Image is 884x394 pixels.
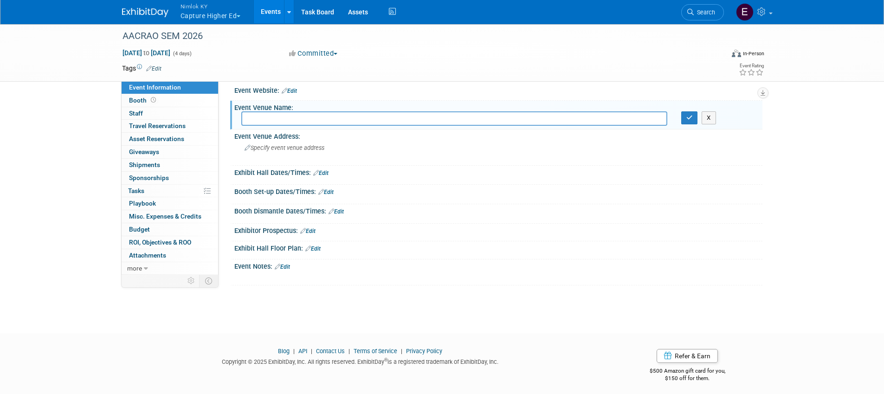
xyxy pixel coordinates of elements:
[316,348,345,355] a: Contact Us
[313,170,329,176] a: Edit
[129,84,181,91] span: Event Information
[309,348,315,355] span: |
[298,348,307,355] a: API
[234,224,762,236] div: Exhibitor Prospectus:
[122,146,218,158] a: Giveaways
[122,8,168,17] img: ExhibitDay
[172,51,192,57] span: (4 days)
[122,210,218,223] a: Misc. Expenses & Credits
[122,197,218,210] a: Playbook
[129,148,159,155] span: Giveaways
[702,111,716,124] button: X
[122,94,218,107] a: Booth
[384,357,387,362] sup: ®
[300,228,316,234] a: Edit
[234,166,762,178] div: Exhibit Hall Dates/Times:
[286,49,341,58] button: Committed
[122,159,218,171] a: Shipments
[122,120,218,132] a: Travel Reservations
[129,174,169,181] span: Sponsorships
[305,245,321,252] a: Edit
[669,48,765,62] div: Event Format
[234,129,762,141] div: Event Venue Address:
[129,97,158,104] span: Booth
[291,348,297,355] span: |
[346,348,352,355] span: |
[122,355,599,366] div: Copyright © 2025 ExhibitDay, Inc. All rights reserved. ExhibitDay is a registered trademark of Ex...
[142,49,151,57] span: to
[122,236,218,249] a: ROI, Objectives & ROO
[122,64,161,73] td: Tags
[129,252,166,259] span: Attachments
[354,348,397,355] a: Terms of Service
[739,64,764,68] div: Event Rating
[694,9,715,16] span: Search
[129,239,191,246] span: ROI, Objectives & ROO
[122,262,218,275] a: more
[613,361,762,382] div: $500 Amazon gift card for you,
[122,81,218,94] a: Event Information
[122,249,218,262] a: Attachments
[613,375,762,382] div: $150 off for them.
[122,223,218,236] a: Budget
[245,144,324,151] span: Specify event venue address
[234,259,762,271] div: Event Notes:
[127,265,142,272] span: more
[234,185,762,197] div: Booth Set-up Dates/Times:
[129,161,160,168] span: Shipments
[732,50,741,57] img: Format-Inperson.png
[128,187,144,194] span: Tasks
[129,135,184,142] span: Asset Reservations
[122,133,218,145] a: Asset Reservations
[282,88,297,94] a: Edit
[406,348,442,355] a: Privacy Policy
[183,275,200,287] td: Personalize Event Tab Strip
[318,189,334,195] a: Edit
[119,28,710,45] div: AACRAO SEM 2026
[234,84,762,96] div: Event Website:
[129,122,186,129] span: Travel Reservations
[122,107,218,120] a: Staff
[122,49,171,57] span: [DATE] [DATE]
[736,3,754,21] img: Elizabeth Griffin
[199,275,218,287] td: Toggle Event Tabs
[278,348,290,355] a: Blog
[181,1,241,11] span: Nimlok KY
[234,204,762,216] div: Booth Dismantle Dates/Times:
[234,101,762,112] div: Event Venue Name:
[742,50,764,57] div: In-Person
[149,97,158,103] span: Booth not reserved yet
[275,264,290,270] a: Edit
[329,208,344,215] a: Edit
[129,200,156,207] span: Playbook
[399,348,405,355] span: |
[122,172,218,184] a: Sponsorships
[129,110,143,117] span: Staff
[146,65,161,72] a: Edit
[681,4,724,20] a: Search
[122,185,218,197] a: Tasks
[129,226,150,233] span: Budget
[234,241,762,253] div: Exhibit Hall Floor Plan:
[129,213,201,220] span: Misc. Expenses & Credits
[657,349,718,363] a: Refer & Earn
